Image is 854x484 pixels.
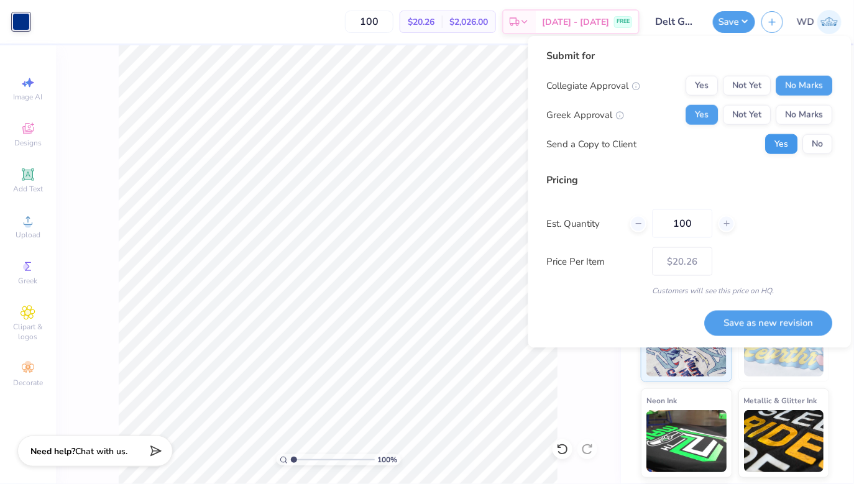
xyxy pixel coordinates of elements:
[14,138,42,148] span: Designs
[653,209,713,238] input: – –
[547,216,621,231] label: Est. Quantity
[686,76,719,96] button: Yes
[686,105,719,125] button: Yes
[19,276,38,286] span: Greek
[75,445,127,457] span: Chat with us.
[542,16,609,29] span: [DATE] - [DATE]
[646,394,677,407] span: Neon Ink
[617,17,630,26] span: FREE
[797,10,842,34] a: WD
[723,76,771,96] button: Not Yet
[776,76,833,96] button: No Marks
[723,105,771,125] button: Not Yet
[547,48,833,63] div: Submit for
[817,10,842,34] img: William Dal Porto
[547,254,643,268] label: Price Per Item
[766,134,798,154] button: Yes
[547,107,625,122] div: Greek Approval
[744,394,817,407] span: Metallic & Glitter Ink
[13,378,43,388] span: Decorate
[547,285,833,296] div: Customers will see this price on HQ.
[797,15,814,29] span: WD
[345,11,393,33] input: – –
[449,16,488,29] span: $2,026.00
[14,92,43,102] span: Image AI
[30,445,75,457] strong: Need help?
[547,137,637,151] div: Send a Copy to Client
[646,410,727,472] img: Neon Ink
[776,105,833,125] button: No Marks
[408,16,434,29] span: $20.26
[6,322,50,342] span: Clipart & logos
[378,454,398,465] span: 100 %
[713,11,755,33] button: Save
[705,310,833,336] button: Save as new revision
[547,78,641,93] div: Collegiate Approval
[16,230,40,240] span: Upload
[547,173,833,188] div: Pricing
[744,410,824,472] img: Metallic & Glitter Ink
[646,9,707,34] input: Untitled Design
[13,184,43,194] span: Add Text
[803,134,833,154] button: No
